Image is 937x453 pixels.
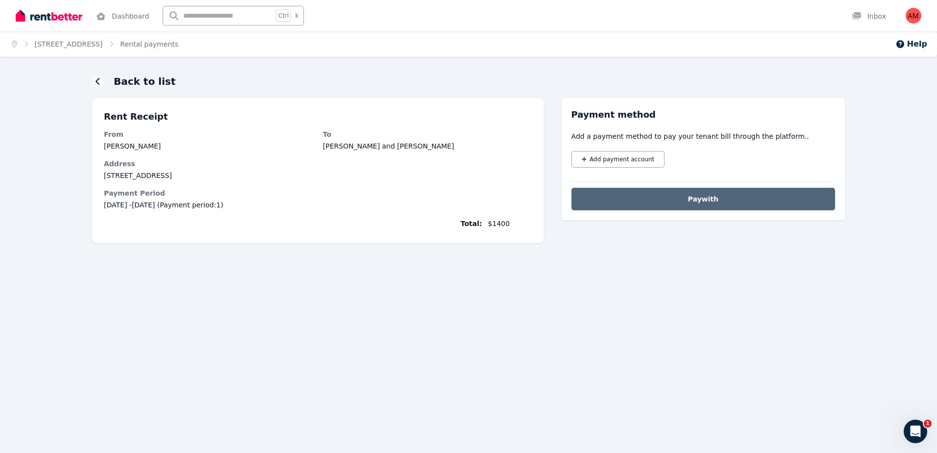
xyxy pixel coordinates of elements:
[906,8,921,24] img: Allana McCarthy
[488,219,532,228] span: $1400
[571,108,835,122] h3: Payment method
[35,40,103,48] a: [STREET_ADDRESS]
[571,188,835,210] button: Paywith
[571,151,665,168] button: Add payment account
[904,420,927,443] iframe: Intercom live chat
[323,129,532,139] dt: To
[120,39,178,49] span: Rental payments
[852,11,886,21] div: Inbox
[104,200,532,210] span: [DATE] - [DATE] (Payment period: 1 )
[114,75,175,88] h1: Back to list
[323,141,532,151] dd: [PERSON_NAME] and [PERSON_NAME]
[688,194,718,204] span: Pay with
[295,12,298,20] span: k
[104,159,532,169] dt: Address
[104,219,482,228] span: Total:
[104,141,313,151] dd: [PERSON_NAME]
[104,171,532,180] dd: [STREET_ADDRESS]
[104,110,532,124] p: Rent Receipt
[16,8,82,23] img: RentBetter
[104,129,313,139] dt: From
[104,188,532,198] dt: Payment Period
[571,131,835,141] p: Add a payment method to pay your tenant bill through the platform..
[895,38,927,50] button: Help
[590,155,654,163] span: Add payment account
[924,420,932,428] span: 1
[276,9,291,22] span: Ctrl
